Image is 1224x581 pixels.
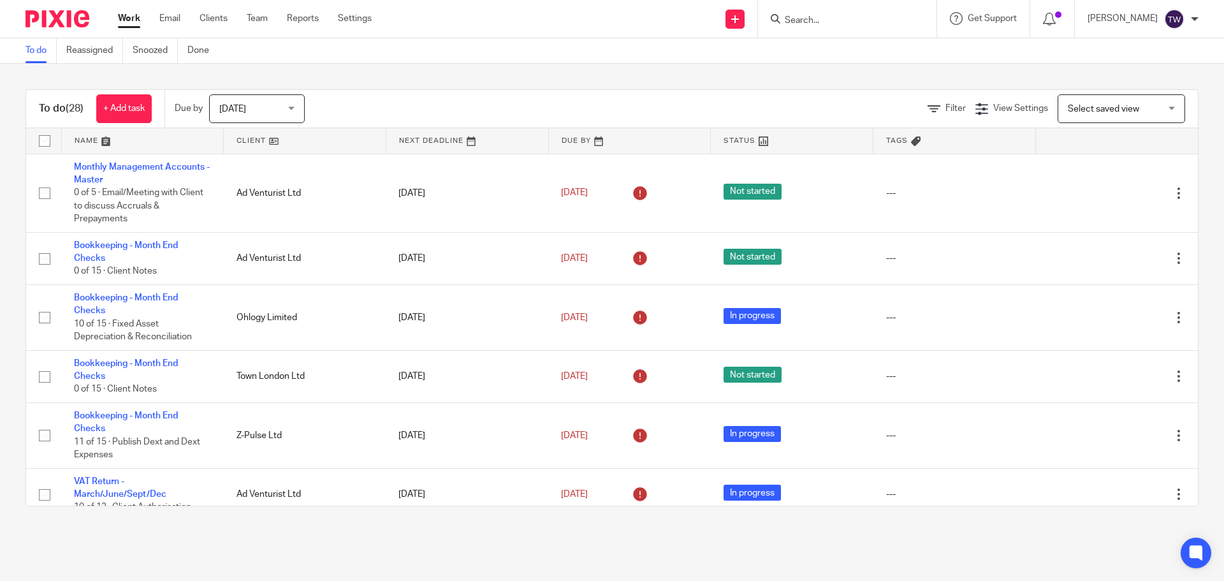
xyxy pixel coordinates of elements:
[561,254,588,263] span: [DATE]
[724,367,782,383] span: Not started
[159,12,180,25] a: Email
[96,94,152,123] a: + Add task
[74,411,178,433] a: Bookkeeping - Month End Checks
[724,308,781,324] span: In progress
[74,359,178,381] a: Bookkeeping - Month End Checks
[386,350,548,402] td: [DATE]
[74,385,157,394] span: 0 of 15 · Client Notes
[133,38,178,63] a: Snoozed
[1068,105,1139,114] span: Select saved view
[886,429,1023,442] div: ---
[561,188,588,197] span: [DATE]
[74,477,166,499] a: VAT Return - March/June/Sept/Dec
[74,241,178,263] a: Bookkeeping - Month End Checks
[224,403,386,469] td: Z-Pulse Ltd
[724,426,781,442] span: In progress
[187,38,219,63] a: Done
[224,232,386,284] td: Ad Venturist Ltd
[1164,9,1184,29] img: svg%3E
[25,38,57,63] a: To do
[386,468,548,520] td: [DATE]
[886,488,1023,501] div: ---
[724,184,782,200] span: Not started
[74,503,191,512] span: 10 of 13 · Client Authorisation
[74,438,200,460] span: 11 of 15 · Publish Dext and Dext Expenses
[886,311,1023,324] div: ---
[66,38,123,63] a: Reassigned
[386,285,548,351] td: [DATE]
[1088,12,1158,25] p: [PERSON_NAME]
[724,249,782,265] span: Not started
[74,163,210,184] a: Monthly Management Accounts - Master
[175,102,203,115] p: Due by
[200,12,228,25] a: Clients
[74,320,192,342] span: 10 of 15 · Fixed Asset Depreciation & Reconciliation
[561,372,588,381] span: [DATE]
[561,431,588,440] span: [DATE]
[561,490,588,499] span: [DATE]
[993,104,1048,113] span: View Settings
[224,350,386,402] td: Town London Ltd
[118,12,140,25] a: Work
[338,12,372,25] a: Settings
[25,10,89,27] img: Pixie
[783,15,898,27] input: Search
[886,370,1023,383] div: ---
[39,102,84,115] h1: To do
[968,14,1017,23] span: Get Support
[386,154,548,232] td: [DATE]
[224,154,386,232] td: Ad Venturist Ltd
[945,104,966,113] span: Filter
[247,12,268,25] a: Team
[224,285,386,351] td: Ohlogy Limited
[66,103,84,114] span: (28)
[74,293,178,315] a: Bookkeeping - Month End Checks
[886,252,1023,265] div: ---
[886,137,908,144] span: Tags
[386,403,548,469] td: [DATE]
[287,12,319,25] a: Reports
[74,267,157,276] span: 0 of 15 · Client Notes
[724,485,781,501] span: In progress
[224,468,386,520] td: Ad Venturist Ltd
[74,188,203,223] span: 0 of 5 · Email/Meeting with Client to discuss Accruals & Prepayments
[219,105,246,114] span: [DATE]
[561,313,588,322] span: [DATE]
[386,232,548,284] td: [DATE]
[886,187,1023,200] div: ---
